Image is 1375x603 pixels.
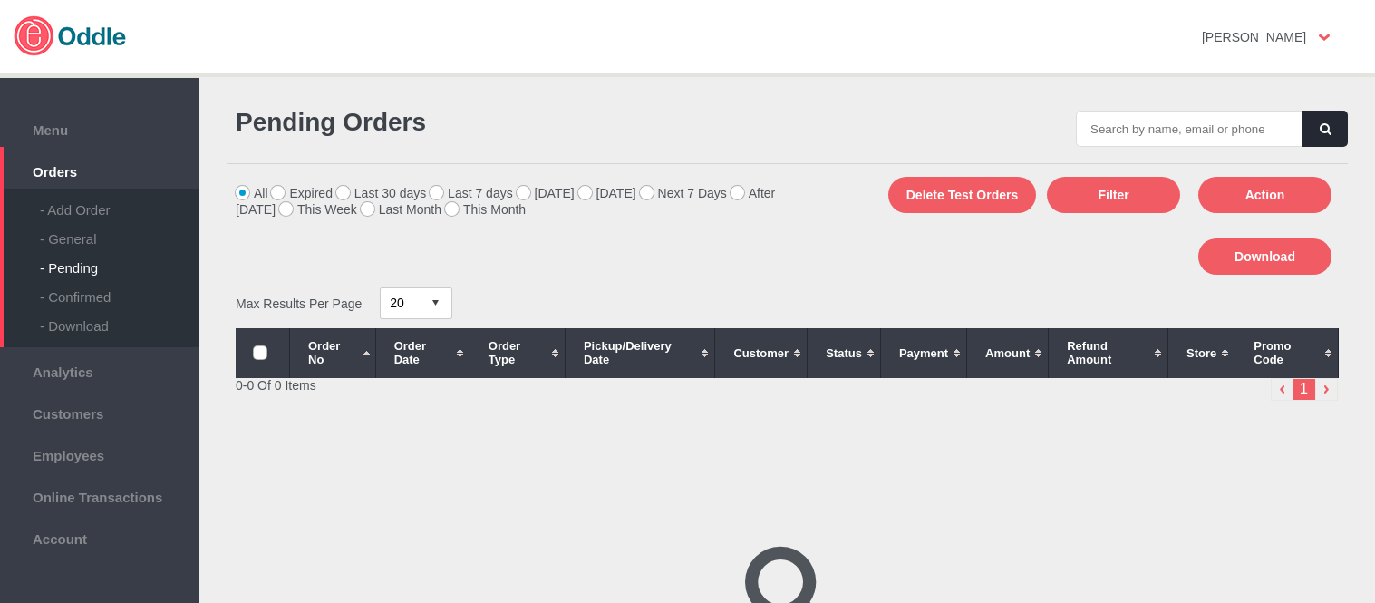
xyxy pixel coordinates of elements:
[336,186,426,200] label: Last 30 days
[290,328,376,378] th: Order No
[9,443,190,463] span: Employees
[9,160,190,180] span: Orders
[9,118,190,138] span: Menu
[967,328,1049,378] th: Amount
[1235,328,1339,378] th: Promo Code
[1168,328,1235,378] th: Store
[361,202,441,217] label: Last Month
[236,296,362,310] span: Max Results Per Page
[1315,378,1338,401] img: right-arrow.png
[565,328,715,378] th: Pickup/Delivery Date
[517,186,575,200] label: [DATE]
[470,328,565,378] th: Order Type
[445,202,526,217] label: This Month
[1293,378,1315,401] li: 1
[40,218,199,247] div: - General
[271,186,332,200] label: Expired
[9,360,190,380] span: Analytics
[236,186,268,200] label: All
[888,177,1036,213] button: Delete Test Orders
[40,276,199,305] div: - Confirmed
[1271,378,1293,401] img: left-arrow-small.png
[1049,328,1168,378] th: Refund Amount
[40,247,199,276] div: - Pending
[236,378,316,393] span: 0-0 Of 0 Items
[1198,177,1331,213] button: Action
[9,485,190,505] span: Online Transactions
[1319,34,1330,41] img: user-option-arrow.png
[640,186,727,200] label: Next 7 Days
[375,328,470,378] th: Order Date
[1202,30,1306,44] strong: [PERSON_NAME]
[9,527,190,547] span: Account
[1198,238,1331,275] button: Download
[236,108,779,137] h1: Pending Orders
[715,328,808,378] th: Customer
[40,305,199,334] div: - Download
[1076,111,1302,147] input: Search by name, email or phone
[9,402,190,422] span: Customers
[808,328,881,378] th: Status
[430,186,513,200] label: Last 7 days
[578,186,636,200] label: [DATE]
[880,328,966,378] th: Payment
[40,189,199,218] div: - Add Order
[279,202,357,217] label: This Week
[1047,177,1180,213] button: Filter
